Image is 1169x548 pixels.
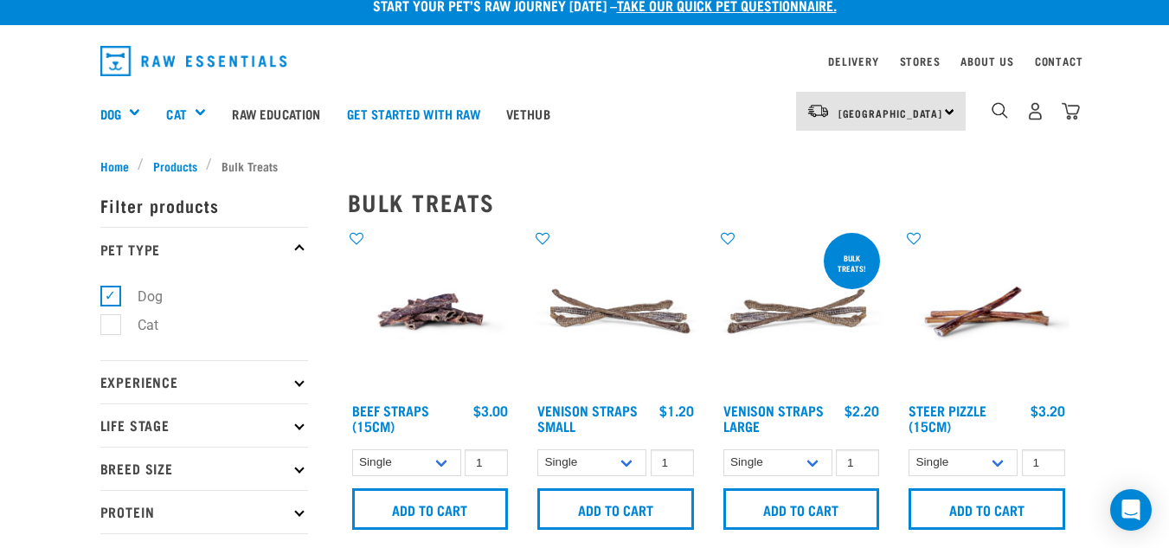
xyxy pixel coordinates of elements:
img: Raw Essentials Logo [100,46,287,76]
input: 1 [836,449,879,476]
a: Vethub [493,79,563,148]
a: Dog [100,104,121,124]
div: $1.20 [659,403,694,418]
input: 1 [651,449,694,476]
nav: dropdown navigation [87,39,1083,83]
span: Home [100,157,129,175]
a: Home [100,157,138,175]
div: BULK TREATS! [824,245,880,281]
a: About Us [960,58,1013,64]
input: 1 [465,449,508,476]
input: Add to cart [909,488,1065,530]
span: Products [153,157,197,175]
img: home-icon-1@2x.png [992,102,1008,119]
input: Add to cart [537,488,694,530]
div: $3.00 [473,403,508,418]
div: Open Intercom Messenger [1110,489,1152,531]
a: Raw Education [219,79,333,148]
img: home-icon@2x.png [1062,102,1080,120]
input: Add to cart [723,488,880,530]
img: Stack of 3 Venison Straps Treats for Pets [719,229,884,395]
img: Raw Essentials Steer Pizzle 15cm [904,229,1069,395]
h2: Bulk Treats [348,189,1069,216]
a: Steer Pizzle (15cm) [909,406,986,429]
img: van-moving.png [806,103,830,119]
input: Add to cart [352,488,509,530]
span: [GEOGRAPHIC_DATA] [838,110,943,116]
img: user.png [1026,102,1044,120]
a: Cat [166,104,186,124]
p: Life Stage [100,403,308,447]
a: Contact [1035,58,1083,64]
a: Products [144,157,206,175]
a: Get started with Raw [334,79,493,148]
p: Filter products [100,184,308,227]
label: Cat [110,314,165,336]
img: Raw Essentials Beef Straps 15cm 6 Pack [348,229,513,395]
p: Pet Type [100,227,308,270]
img: Venison Straps [533,229,698,395]
a: Venison Straps Large [723,406,824,429]
a: Delivery [828,58,878,64]
p: Experience [100,360,308,403]
input: 1 [1022,449,1065,476]
p: Breed Size [100,447,308,490]
div: $3.20 [1031,403,1065,418]
a: Stores [900,58,941,64]
p: Protein [100,490,308,533]
a: take our quick pet questionnaire. [617,1,837,9]
nav: breadcrumbs [100,157,1069,175]
a: Beef Straps (15cm) [352,406,429,429]
div: $2.20 [845,403,879,418]
a: Venison Straps Small [537,406,638,429]
label: Dog [110,286,170,307]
